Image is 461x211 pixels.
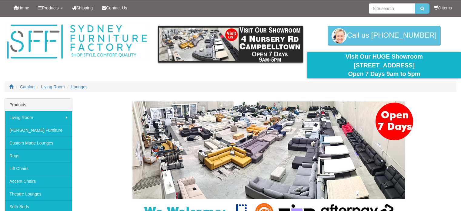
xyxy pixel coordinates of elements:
[5,124,72,137] a: [PERSON_NAME] Furniture
[158,26,303,63] img: showroom.gif
[5,162,72,175] a: Lift Chairs
[34,0,67,15] a: Products
[5,175,72,188] a: Accent Chairs
[5,23,149,60] img: Sydney Furniture Factory
[5,111,72,124] a: Living Room
[5,149,72,162] a: Rugs
[18,5,29,10] span: Home
[76,5,93,10] span: Shipping
[97,0,132,15] a: Contact Us
[106,5,127,10] span: Contact Us
[68,0,98,15] a: Shipping
[42,5,58,10] span: Products
[41,84,65,89] a: Living Room
[312,52,456,78] div: Visit Our HUGE Showroom [STREET_ADDRESS] Open 7 Days 9am to 5pm
[20,84,35,89] a: Catalog
[5,137,72,149] a: Custom Made Lounges
[71,84,88,89] a: Lounges
[434,5,452,11] li: 0 items
[369,3,415,14] input: Site search
[5,188,72,200] a: Theatre Lounges
[5,99,72,111] div: Products
[9,0,34,15] a: Home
